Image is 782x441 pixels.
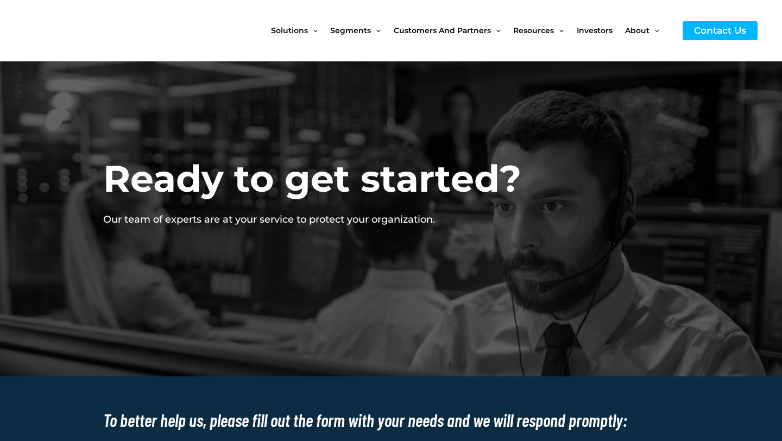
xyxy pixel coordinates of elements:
span: Resources [513,8,554,53]
h2: Ready to get started? [103,155,522,203]
span: Menu Toggle [554,8,564,53]
span: Solutions [271,8,308,53]
span: Menu Toggle [649,8,659,53]
nav: Site Navigation: New Main Menu [271,8,672,53]
span: Customers and Partners [394,8,491,53]
a: Contact Us [683,21,758,40]
span: Menu Toggle [308,8,318,53]
span: About [625,8,649,53]
span: Menu Toggle [371,8,381,53]
span: Menu Toggle [491,8,501,53]
a: Investors [577,8,625,53]
span: Investors [577,8,613,53]
p: Our team of experts are at your service to protect your organization. [103,213,522,226]
h2: To better help us, please fill out the form with your needs and we will respond promptly: [103,409,679,432]
span: Segments [330,8,371,53]
img: CyberCatch [19,8,149,53]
